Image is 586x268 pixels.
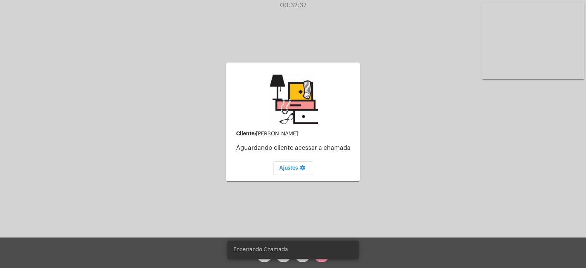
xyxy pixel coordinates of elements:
mat-icon: settings [298,165,307,174]
button: Ajustes [273,161,313,175]
img: b0638e37-6cf5-c2ab-24d1-898c32f64f7f.jpg [268,72,317,126]
strong: Cliente: [236,131,256,136]
span: Encerrando Chamada [233,246,288,254]
p: Aguardando cliente acessar a chamada [236,144,354,151]
div: [PERSON_NAME] [236,131,354,137]
span: Ajustes [279,165,307,171]
span: 00:32:37 [280,2,306,8]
